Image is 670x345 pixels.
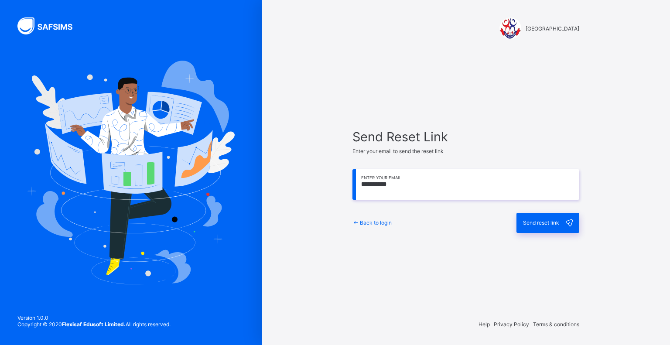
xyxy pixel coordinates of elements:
span: Back to login [360,219,392,226]
span: [GEOGRAPHIC_DATA] [526,25,579,32]
img: Hero Image [27,61,235,284]
span: Privacy Policy [494,321,529,328]
strong: Flexisaf Edusoft Limited. [62,321,126,328]
span: Copyright © 2020 All rights reserved. [17,321,171,328]
span: Terms & conditions [533,321,579,328]
img: Sweet Haven Schools [499,17,521,39]
span: Enter your email to send the reset link [352,148,444,154]
span: Send Reset Link [352,129,579,144]
span: Version 1.0.0 [17,314,171,321]
a: Back to login [352,219,392,226]
span: Help [479,321,490,328]
span: Send reset link [523,219,559,226]
img: SAFSIMS Logo [17,17,83,34]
